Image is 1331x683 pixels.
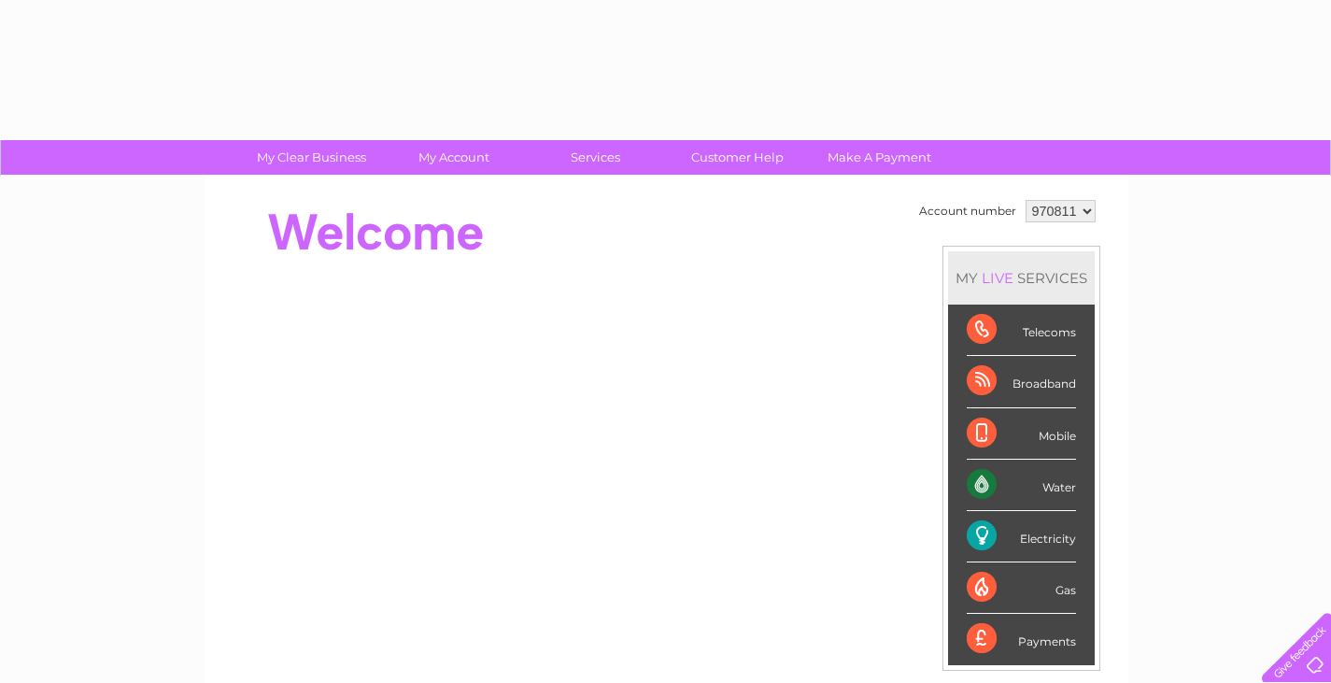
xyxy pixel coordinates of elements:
div: Broadband [967,356,1076,407]
div: Telecoms [967,305,1076,356]
a: Customer Help [660,140,814,175]
a: Services [518,140,673,175]
div: Gas [967,562,1076,614]
div: Water [967,460,1076,511]
div: LIVE [978,269,1017,287]
div: Electricity [967,511,1076,562]
div: MY SERVICES [948,251,1095,305]
div: Mobile [967,408,1076,460]
a: My Clear Business [234,140,389,175]
td: Account number [914,195,1021,227]
a: My Account [376,140,531,175]
div: Payments [967,614,1076,664]
a: Make A Payment [802,140,956,175]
